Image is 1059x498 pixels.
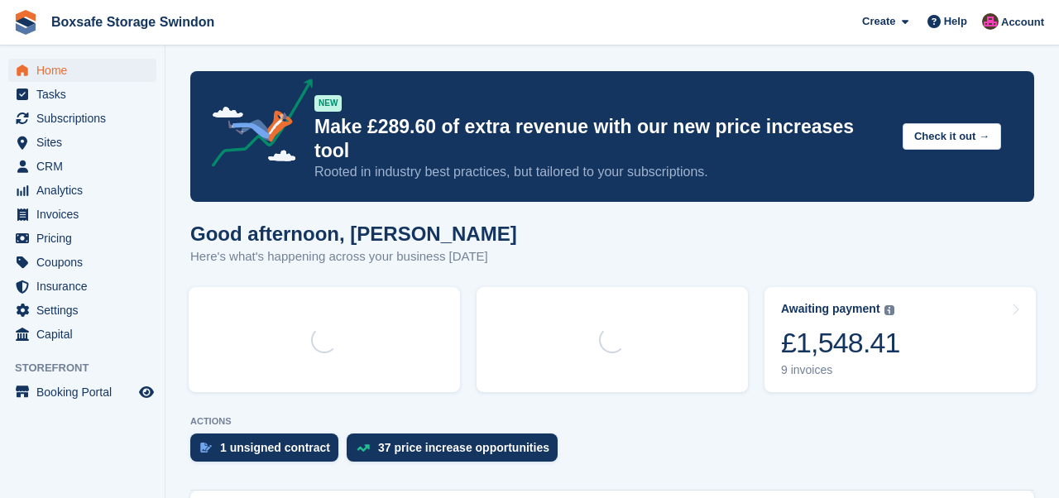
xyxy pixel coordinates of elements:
span: Home [36,59,136,82]
div: Awaiting payment [781,302,880,316]
a: Boxsafe Storage Swindon [45,8,221,36]
span: Tasks [36,83,136,106]
img: Philip Matthews [982,13,999,30]
button: Check it out → [903,123,1001,151]
span: Coupons [36,251,136,274]
a: menu [8,155,156,178]
span: Sites [36,131,136,154]
div: 37 price increase opportunities [378,441,549,454]
a: menu [8,131,156,154]
img: price-adjustments-announcement-icon-8257ccfd72463d97f412b2fc003d46551f7dbcb40ab6d574587a9cd5c0d94... [198,79,314,173]
span: Create [862,13,895,30]
div: 1 unsigned contract [220,441,330,454]
img: stora-icon-8386f47178a22dfd0bd8f6a31ec36ba5ce8667c1dd55bd0f319d3a0aa187defe.svg [13,10,38,35]
img: contract_signature_icon-13c848040528278c33f63329250d36e43548de30e8caae1d1a13099fd9432cc5.svg [200,443,212,453]
a: menu [8,323,156,346]
div: £1,548.41 [781,326,900,360]
a: menu [8,275,156,298]
h1: Good afternoon, [PERSON_NAME] [190,223,517,245]
p: ACTIONS [190,416,1034,427]
a: menu [8,251,156,274]
span: Help [944,13,967,30]
span: Account [1001,14,1044,31]
a: menu [8,381,156,404]
span: Booking Portal [36,381,136,404]
div: NEW [314,95,342,112]
a: menu [8,227,156,250]
span: Insurance [36,275,136,298]
span: Settings [36,299,136,322]
p: Make £289.60 of extra revenue with our new price increases tool [314,115,889,163]
a: 37 price increase opportunities [347,433,566,470]
span: Invoices [36,203,136,226]
img: price_increase_opportunities-93ffe204e8149a01c8c9dc8f82e8f89637d9d84a8eef4429ea346261dce0b2c0.svg [357,444,370,452]
span: Analytics [36,179,136,202]
span: Capital [36,323,136,346]
p: Here's what's happening across your business [DATE] [190,247,517,266]
a: menu [8,83,156,106]
span: Subscriptions [36,107,136,130]
a: Awaiting payment £1,548.41 9 invoices [764,287,1036,392]
span: Pricing [36,227,136,250]
a: menu [8,179,156,202]
a: menu [8,59,156,82]
p: Rooted in industry best practices, but tailored to your subscriptions. [314,163,889,181]
a: 1 unsigned contract [190,433,347,470]
a: menu [8,107,156,130]
a: menu [8,203,156,226]
img: icon-info-grey-7440780725fd019a000dd9b08b2336e03edf1995a4989e88bcd33f0948082b44.svg [884,305,894,315]
div: 9 invoices [781,363,900,377]
span: CRM [36,155,136,178]
a: Preview store [137,382,156,402]
span: Storefront [15,360,165,376]
a: menu [8,299,156,322]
